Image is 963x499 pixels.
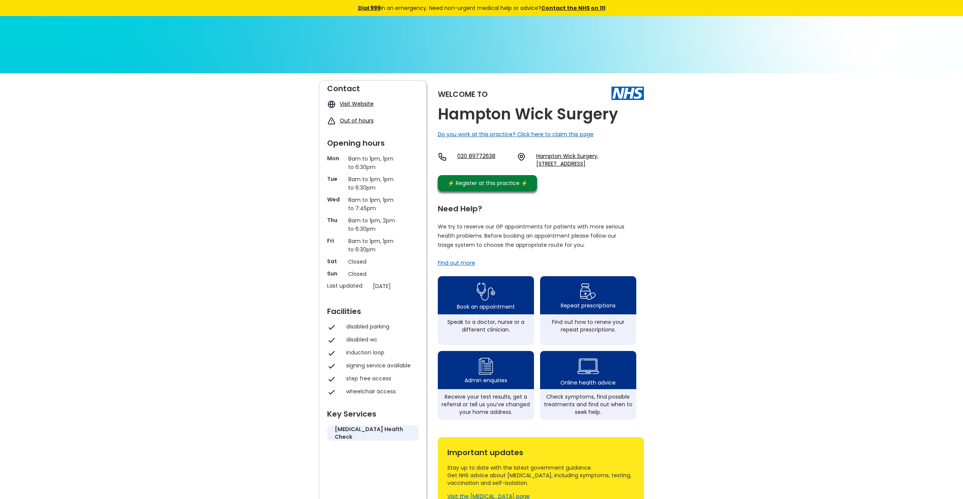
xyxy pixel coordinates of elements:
p: Wed [327,196,344,203]
a: Visit Website [340,100,374,108]
div: Find out how to renew your repeat prescriptions. [544,318,632,333]
p: Fri [327,237,344,245]
p: 8am to 1pm, 1pm to 7:45pm [348,196,398,212]
div: induction loop [346,349,415,356]
img: repeat prescription icon [580,282,596,302]
div: Contact [327,81,419,92]
p: Tue [327,175,344,183]
img: admin enquiry icon [477,356,494,377]
p: 8am to 1pm, 1pm to 6:30pm [348,237,398,254]
p: Closed [348,258,398,266]
div: Need Help? [438,201,636,212]
p: Last updated: [327,282,369,290]
h2: Hampton Wick Surgery [438,106,618,123]
a: Find out more [438,259,475,267]
img: telephone icon [438,152,447,161]
div: Online health advice [560,379,616,386]
p: Closed [348,270,398,278]
p: [DATE] [373,282,423,290]
div: Repeat prescriptions [561,302,616,309]
div: wheelchair access [346,388,415,395]
p: 8am to 1pm, 2pm to 6:30pm [348,216,398,233]
a: book appointment icon Book an appointmentSpeak to a doctor, nurse or a different clinician. [438,276,534,345]
a: admin enquiry iconAdmin enquiriesReceive your test results, get a referral or tell us you’ve chan... [438,351,534,420]
p: 8am to 1pm, 1pm to 6:30pm [348,175,398,192]
a: 020 89772638 [457,152,511,167]
div: disabled parking [346,323,415,330]
div: step free access [346,375,415,382]
div: Facilities [327,304,419,315]
a: Contact the NHS on 111 [541,4,605,12]
img: exclamation icon [327,117,336,126]
a: Out of hours [340,117,374,124]
a: health advice iconOnline health adviceCheck symptoms, find possible treatments and find out when ... [540,351,636,420]
div: Receive your test results, get a referral or tell us you’ve changed your home address. [442,393,530,416]
p: Sat [327,258,344,265]
div: Key Services [327,406,419,418]
a: repeat prescription iconRepeat prescriptionsFind out how to renew your repeat prescriptions. [540,276,636,345]
img: globe icon [327,100,336,109]
a: Dial 999 [358,4,381,12]
p: Sun [327,270,344,277]
div: Check symptoms, find possible treatments and find out when to seek help. [544,393,632,416]
a: Hampton Wick Surgery, [STREET_ADDRESS] [536,152,644,167]
img: The NHS logo [611,87,644,100]
img: book appointment icon [477,280,495,303]
div: Important updates [447,445,634,456]
div: Speak to a doctor, nurse or a different clinician. [442,318,530,333]
div: in an emergency. Need non-urgent medical help or advice? [306,4,657,12]
h5: [MEDICAL_DATA] health check [335,425,411,441]
div: Stay up to date with the latest government guidance. Get NHS advice about [MEDICAL_DATA], includi... [447,464,634,487]
a: Do you work at this practice? Click here to claim this page [438,130,594,138]
img: practice location icon [517,152,526,161]
img: health advice icon [577,354,599,379]
div: Opening hours [327,135,419,147]
p: We try to reserve our GP appointments for patients with more serious health problems. Before book... [438,222,625,250]
div: ⚡️ Register at this practice ⚡️ [444,179,532,187]
div: disabled wc [346,336,415,343]
a: ⚡️ Register at this practice ⚡️ [438,175,537,191]
p: Mon [327,155,344,162]
p: 8am to 1pm, 1pm to 6:30pm [348,155,398,171]
div: Book an appointment [457,303,515,311]
div: signing service available [346,362,415,369]
div: Welcome to [438,90,488,98]
p: Thu [327,216,344,224]
div: Admin enquiries [465,377,507,384]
